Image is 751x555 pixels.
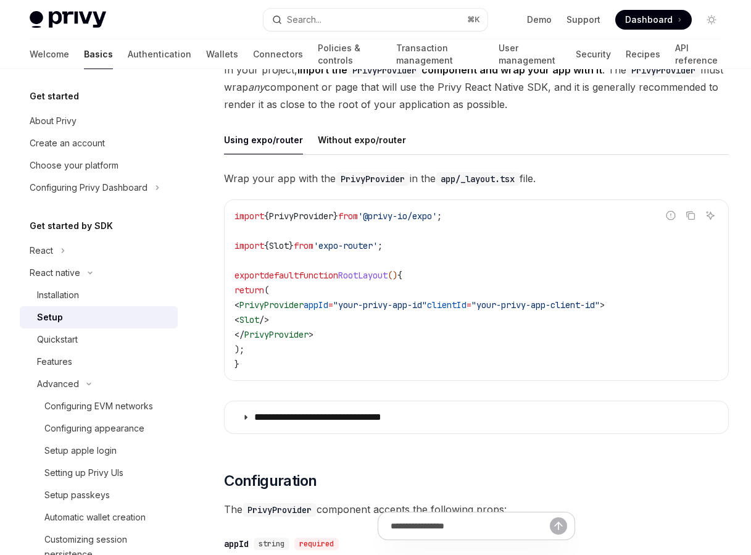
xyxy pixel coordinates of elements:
span: Wrap your app with the in the file. [224,170,729,187]
input: Ask a question... [391,512,550,540]
span: > [309,329,313,340]
a: Transaction management [396,40,484,69]
span: The component accepts the following props: [224,501,729,518]
span: /> [259,314,269,325]
code: PrivyProvider [243,503,317,517]
a: Setup passkeys [20,484,178,506]
div: Setup passkeys [44,488,110,503]
div: Advanced [37,377,79,391]
span: = [328,299,333,311]
div: React [30,243,53,258]
span: { [397,270,402,281]
span: } [234,359,239,370]
div: Create an account [30,136,105,151]
div: Without expo/router [318,125,406,154]
span: import [234,211,264,222]
div: Quickstart [37,332,78,347]
button: Ask AI [702,207,718,223]
div: Using expo/router [224,125,303,154]
span: export [234,270,264,281]
button: Report incorrect code [663,207,679,223]
code: app/_layout.tsx [436,172,520,186]
span: ; [378,240,383,251]
a: Setup apple login [20,440,178,462]
div: Installation [37,288,79,303]
span: = [467,299,471,311]
div: Automatic wallet creation [44,510,146,525]
span: appId [304,299,328,311]
strong: import the component and wrap your app with it [297,64,602,76]
span: PrivyProvider [244,329,309,340]
span: < [234,299,239,311]
a: Demo [527,14,552,26]
span: RootLayout [338,270,388,281]
button: Toggle React section [20,240,178,262]
span: from [338,211,358,222]
div: Configuring EVM networks [44,399,153,414]
a: Quickstart [20,328,178,351]
h5: Get started [30,89,79,104]
a: Create an account [20,132,178,154]
a: Security [576,40,611,69]
a: Setting up Privy UIs [20,462,178,484]
span: { [264,211,269,222]
span: { [264,240,269,251]
img: light logo [30,11,106,28]
h5: Get started by SDK [30,219,113,233]
button: Send message [550,517,567,535]
a: Policies & controls [318,40,381,69]
code: PrivyProvider [336,172,410,186]
span: clientId [427,299,467,311]
span: Configuration [224,471,317,491]
a: Basics [84,40,113,69]
div: Choose your platform [30,158,118,173]
span: () [388,270,397,281]
span: ; [437,211,442,222]
div: Configuring appearance [44,421,144,436]
span: function [299,270,338,281]
div: Setup apple login [44,443,117,458]
span: default [264,270,299,281]
span: ⌘ K [467,15,480,25]
span: return [234,285,264,296]
a: Welcome [30,40,69,69]
button: Toggle Advanced section [20,373,178,395]
span: 'expo-router' [313,240,378,251]
a: Installation [20,284,178,306]
div: Setting up Privy UIs [44,465,123,480]
a: Automatic wallet creation [20,506,178,528]
span: Slot [269,240,289,251]
div: About Privy [30,114,77,128]
span: ( [264,285,269,296]
span: "your-privy-app-client-id" [471,299,600,311]
span: < [234,314,239,325]
a: API reference [675,40,721,69]
span: '@privy-io/expo' [358,211,437,222]
a: Configuring appearance [20,417,178,440]
div: React native [30,265,80,280]
button: Toggle Configuring Privy Dashboard section [20,177,178,199]
span: "your-privy-app-id" [333,299,427,311]
button: Copy the contents from the code block [683,207,699,223]
a: Authentication [128,40,191,69]
span: Slot [239,314,259,325]
a: Setup [20,306,178,328]
button: Toggle dark mode [702,10,721,30]
span: In your project, . The must wrap component or page that will use the Privy React Native SDK, and ... [224,61,729,113]
span: PrivyProvider [269,211,333,222]
a: Configuring EVM networks [20,395,178,417]
code: PrivyProvider [347,64,421,77]
div: Setup [37,310,63,325]
span: ); [234,344,244,355]
span: > [600,299,605,311]
span: Dashboard [625,14,673,26]
a: Choose your platform [20,154,178,177]
a: Features [20,351,178,373]
span: import [234,240,264,251]
a: Wallets [206,40,238,69]
a: User management [499,40,561,69]
em: any [248,81,265,93]
a: Recipes [626,40,660,69]
a: Connectors [253,40,303,69]
a: About Privy [20,110,178,132]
